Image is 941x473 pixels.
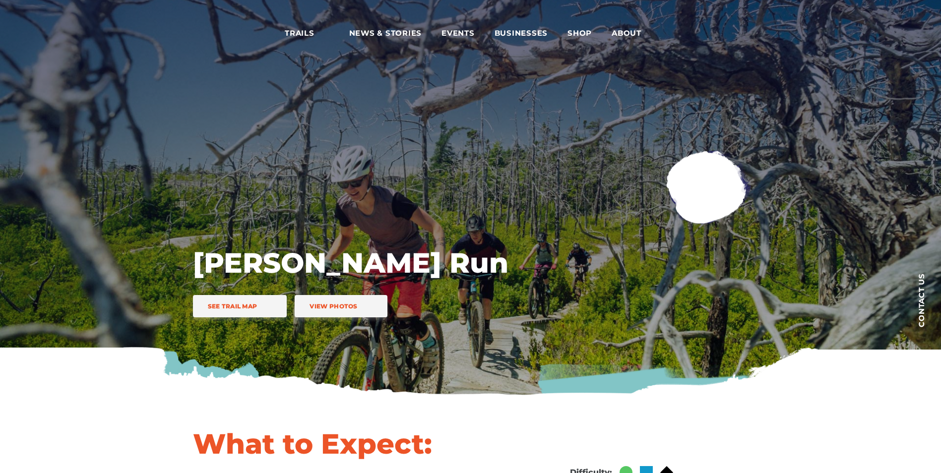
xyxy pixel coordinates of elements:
[567,28,592,38] span: Shop
[285,28,329,38] span: Trails
[208,302,257,310] span: See Trail Map
[310,302,357,310] span: View Photos
[918,273,925,327] span: Contact us
[612,28,656,38] span: About
[901,258,941,342] a: Contact us
[193,245,510,280] h1: [PERSON_NAME] Run
[495,28,548,38] span: Businesses
[193,295,287,317] a: See Trail Map trail icon
[193,426,515,461] h1: What to Expect:
[441,28,475,38] span: Events
[295,295,387,317] a: View Photos trail icon
[349,28,422,38] span: News & Stories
